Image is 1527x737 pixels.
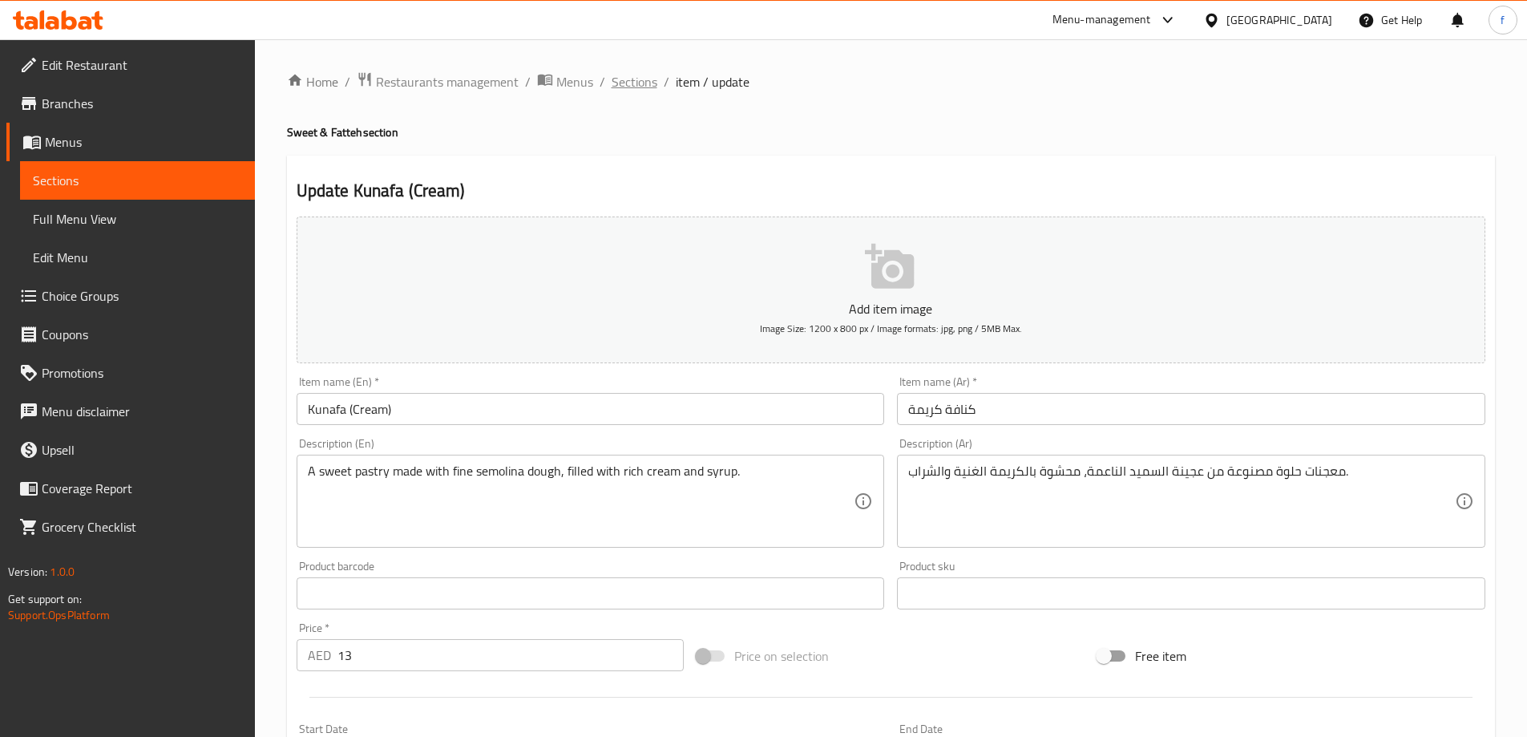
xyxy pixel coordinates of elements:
[897,577,1485,609] input: Please enter product sku
[676,72,749,91] span: item / update
[45,132,242,152] span: Menus
[897,393,1485,425] input: Enter name Ar
[42,479,242,498] span: Coverage Report
[612,72,657,91] a: Sections
[42,94,242,113] span: Branches
[6,84,255,123] a: Branches
[42,286,242,306] span: Choice Groups
[321,299,1460,318] p: Add item image
[33,248,242,267] span: Edit Menu
[20,238,255,277] a: Edit Menu
[6,123,255,161] a: Menus
[297,179,1485,203] h2: Update Kunafa (Cream)
[525,72,531,91] li: /
[50,561,75,582] span: 1.0.0
[6,315,255,354] a: Coupons
[6,431,255,469] a: Upsell
[287,72,338,91] a: Home
[1226,11,1332,29] div: [GEOGRAPHIC_DATA]
[734,646,829,666] span: Price on selection
[357,71,519,92] a: Restaurants management
[6,469,255,508] a: Coverage Report
[6,392,255,431] a: Menu disclaimer
[6,46,255,84] a: Edit Restaurant
[760,319,1022,338] span: Image Size: 1200 x 800 px / Image formats: jpg, png / 5MB Max.
[1052,10,1151,30] div: Menu-management
[297,577,885,609] input: Please enter product barcode
[6,508,255,546] a: Grocery Checklist
[287,71,1495,92] nav: breadcrumb
[42,55,242,75] span: Edit Restaurant
[42,363,242,383] span: Promotions
[537,71,593,92] a: Menus
[20,161,255,200] a: Sections
[20,200,255,238] a: Full Menu View
[337,639,685,671] input: Please enter price
[42,402,242,421] span: Menu disclaimer
[8,605,110,626] a: Support.OpsPlatform
[600,72,605,91] li: /
[8,589,82,609] span: Get support on:
[6,354,255,392] a: Promotions
[1501,11,1505,29] span: f
[42,325,242,344] span: Coupons
[345,72,350,91] li: /
[33,171,242,190] span: Sections
[33,209,242,229] span: Full Menu View
[6,277,255,315] a: Choice Groups
[908,464,1455,540] textarea: معجنات حلوة مصنوعة من عجينة السميد الناعمة، محشوة بالكريمة الغنية والشراب.
[287,124,1495,140] h4: Sweet & Fatteh section
[42,517,242,537] span: Grocery Checklist
[308,464,854,540] textarea: A sweet pastry made with fine semolina dough, filled with rich cream and syrup.
[1135,646,1186,666] span: Free item
[297,217,1485,363] button: Add item imageImage Size: 1200 x 800 px / Image formats: jpg, png / 5MB Max.
[664,72,669,91] li: /
[376,72,519,91] span: Restaurants management
[556,72,593,91] span: Menus
[42,440,242,460] span: Upsell
[297,393,885,425] input: Enter name En
[8,561,47,582] span: Version:
[308,646,331,665] p: AED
